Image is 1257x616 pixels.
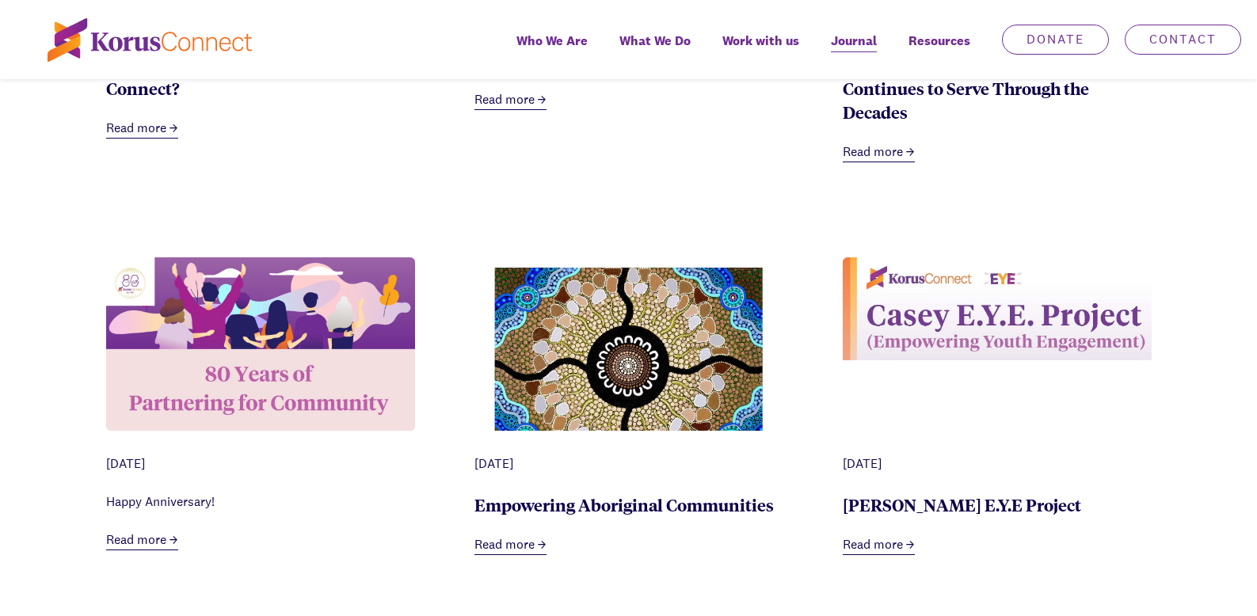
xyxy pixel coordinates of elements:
div: [DATE] [106,454,415,473]
span: Journal [831,29,877,52]
div: Happy Anniversary! [106,492,415,511]
a: Read more [843,143,915,162]
span: Work with us [722,29,799,52]
span: Who We Are [516,29,588,52]
span: What We Do [619,29,691,52]
div: Resources [893,22,986,79]
img: Z-IrPHdAxsiBv2Ws_websiteheaderwithlogo80th.png [106,257,415,431]
a: Contact [1125,25,1241,55]
a: [PERSON_NAME] E.Y.E Project [843,493,1081,515]
a: Journal [815,22,893,79]
img: 2ff274e6-d50b-454d-99c0-7e71b849a98f_Casey%2BEYE%2BProject%2B-%2Btop%2Bimage%2Bof%2Bflyer%2Bonly-... [843,257,1152,361]
img: korus-connect%2Fc5177985-88d5-491d-9cd7-4a1febad1357_logo.svg [48,18,252,62]
a: Read more [843,535,915,555]
a: How can I help [PERSON_NAME] Connect? [106,53,363,99]
a: Read more [106,119,178,139]
a: Work with us [707,22,815,79]
a: Read more [474,90,547,110]
a: Empowering Aboriginal Communities [474,493,774,515]
a: Donate [1002,25,1109,55]
a: Read more [106,530,178,550]
div: [DATE] [843,454,1152,473]
div: [DATE] [474,454,783,473]
a: Who We Are [501,22,604,79]
a: [GEOGRAPHIC_DATA] Chaplaincy Continues to Serve Through the Decades [843,53,1113,123]
a: What We Do [604,22,707,79]
img: aNCt9p5xUNkB076t_Meeting-Place-Leah-Brideson-SIG-A4.webp [474,257,783,476]
a: Read more [474,535,547,555]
